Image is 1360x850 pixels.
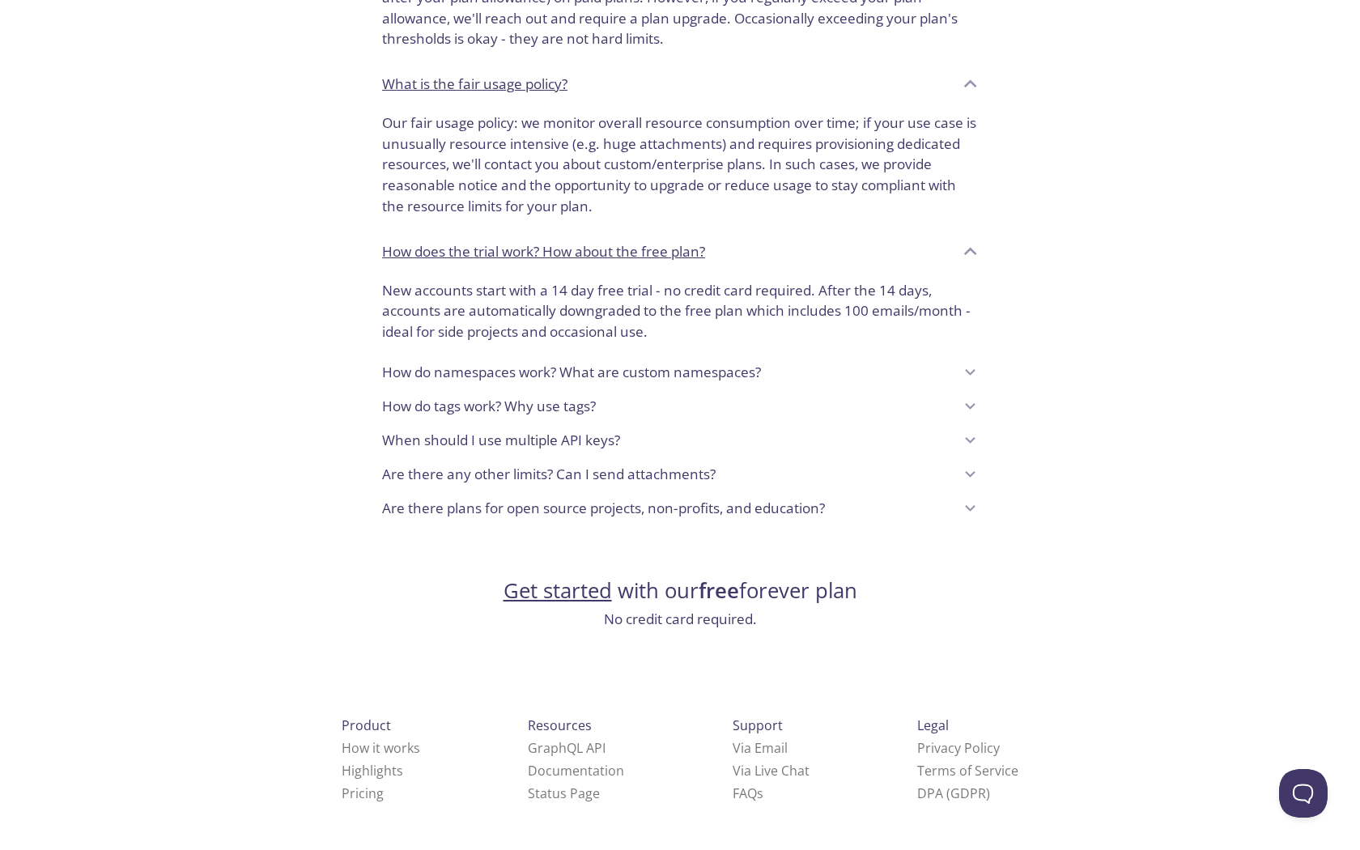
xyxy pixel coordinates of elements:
p: How does the trial work? How about the free plan? [382,241,705,262]
h3: No credit card required. [504,609,857,630]
a: How it works [342,739,420,757]
div: How does the trial work? How about the free plan? [369,274,991,355]
a: Get started [504,576,612,605]
p: New accounts start with a 14 day free trial - no credit card required. After the 14 days, account... [382,280,978,342]
a: Privacy Policy [917,739,1000,757]
strong: free [699,576,739,605]
p: When should I use multiple API keys? [382,430,620,451]
span: Product [342,716,391,734]
div: How does the trial work? How about the free plan? [369,230,991,274]
div: Are there any other limits? Can I send attachments? [369,457,991,491]
div: Are there plans for open source projects, non-profits, and education? [369,491,991,525]
p: How do tags work? Why use tags? [382,396,596,417]
p: Are there plans for open source projects, non-profits, and education? [382,498,825,519]
div: How do namespaces work? What are custom namespaces? [369,355,991,389]
div: What is the fair usage policy? [369,62,991,106]
a: GraphQL API [528,739,606,757]
a: Highlights [342,762,403,780]
iframe: Help Scout Beacon - Open [1279,769,1328,818]
span: Support [733,716,783,734]
span: Legal [917,716,949,734]
p: Are there any other limits? Can I send attachments? [382,464,716,485]
a: Pricing [342,784,384,802]
a: FAQ [733,784,763,802]
span: Resources [528,716,592,734]
div: How do tags work? Why use tags? [369,389,991,423]
a: Status Page [528,784,600,802]
p: What is the fair usage policy? [382,74,567,95]
h2: with our forever plan [504,577,857,605]
a: Terms of Service [917,762,1018,780]
p: How do namespaces work? What are custom namespaces? [382,362,761,383]
div: When should I use multiple API keys? [369,423,991,457]
a: Documentation [528,762,624,780]
a: DPA (GDPR) [917,784,990,802]
a: Via Live Chat [733,762,810,780]
a: Via Email [733,739,788,757]
p: Our fair usage policy: we monitor overall resource consumption over time; if your use case is unu... [382,113,978,217]
span: s [757,784,763,802]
